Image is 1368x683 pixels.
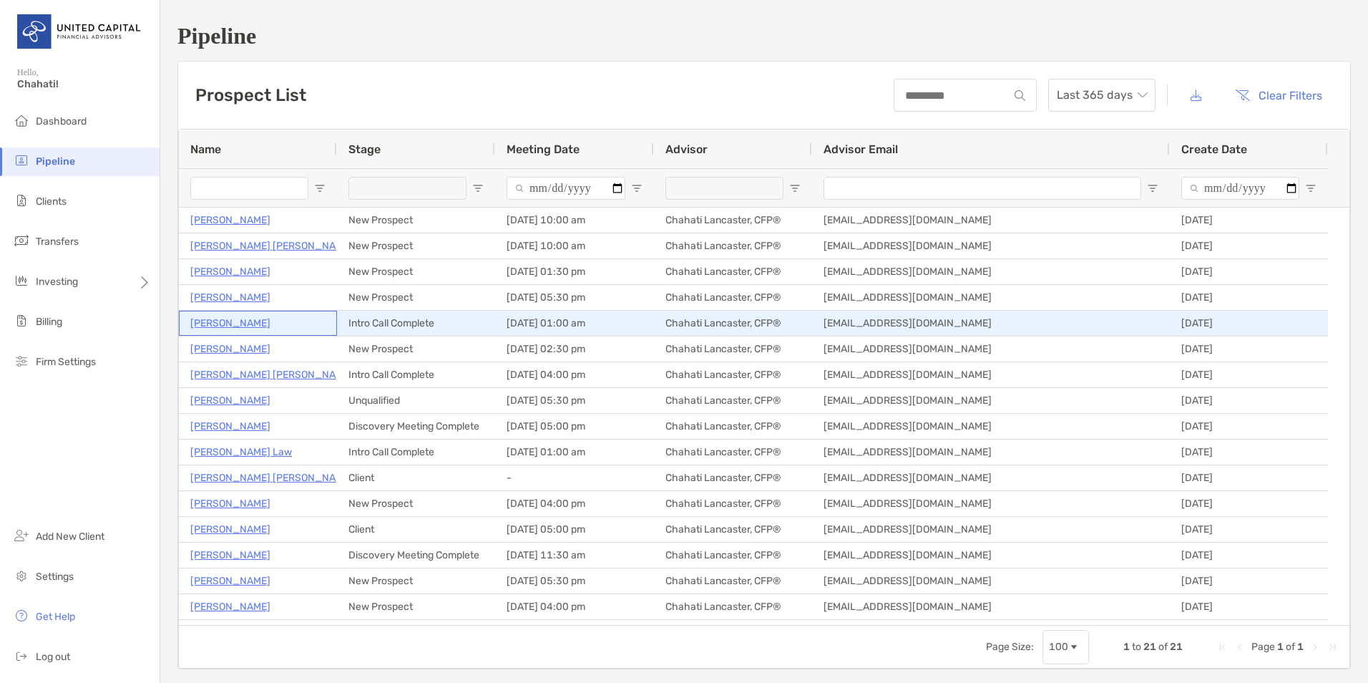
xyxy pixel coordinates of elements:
a: [PERSON_NAME] [PERSON_NAME] [190,366,353,384]
div: [DATE] [1170,594,1328,619]
div: [DATE] 02:30 pm [495,620,654,645]
div: Chahati Lancaster, CFP® [654,362,812,387]
span: 21 [1170,641,1183,653]
span: Page [1251,641,1275,653]
span: Get Help [36,611,75,623]
span: Pipeline [36,155,75,168]
div: Chahati Lancaster, CFP® [654,208,812,233]
div: [DATE] [1170,620,1328,645]
div: Unqualified [337,388,495,413]
div: Intro Call Complete [337,362,495,387]
span: of [1158,641,1168,653]
div: [DATE] [1170,285,1328,310]
span: Firm Settings [36,356,96,368]
div: Chahati Lancaster, CFP® [654,311,812,336]
a: [PERSON_NAME] [190,520,270,538]
span: Investing [36,276,78,288]
div: [DATE] [1170,233,1328,258]
div: [DATE] [1170,208,1328,233]
div: [DATE] [1170,336,1328,362]
span: Settings [36,571,74,583]
span: Meeting Date [507,142,580,156]
a: [PERSON_NAME] [190,598,270,616]
div: New Prospect [337,594,495,619]
span: Log out [36,651,70,663]
a: [PERSON_NAME] [190,624,270,641]
button: Open Filter Menu [1147,183,1158,194]
p: [PERSON_NAME] [190,546,270,564]
div: Chahati Lancaster, CFP® [654,543,812,568]
p: [PERSON_NAME] [PERSON_NAME] [190,237,353,255]
span: Billing [36,316,62,328]
div: Chahati Lancaster, CFP® [654,233,812,258]
div: [DATE] 04:00 pm [495,491,654,516]
div: Chahati Lancaster, CFP® [654,594,812,619]
input: Meeting Date Filter Input [507,177,625,200]
div: Intro Call Complete [337,440,495,465]
div: Chahati Lancaster, CFP® [654,491,812,516]
div: [DATE] [1170,414,1328,439]
img: billing icon [13,312,30,329]
div: [DATE] [1170,311,1328,336]
div: [EMAIL_ADDRESS][DOMAIN_NAME] [812,362,1170,387]
div: Chahati Lancaster, CFP® [654,388,812,413]
div: [DATE] 05:30 pm [495,568,654,594]
div: [EMAIL_ADDRESS][DOMAIN_NAME] [812,336,1170,362]
div: Page Size: [986,641,1034,653]
span: Add New Client [36,531,104,543]
a: [PERSON_NAME] [190,417,270,435]
div: Last Page [1327,641,1338,653]
p: [PERSON_NAME] [PERSON_NAME] [190,469,353,487]
input: Advisor Email Filter Input [824,177,1141,200]
div: [DATE] 04:00 pm [495,594,654,619]
span: Dashboard [36,115,87,127]
img: investing icon [13,272,30,289]
a: [PERSON_NAME] [190,392,270,410]
button: Open Filter Menu [314,183,326,194]
div: Chahati Lancaster, CFP® [654,568,812,594]
div: [DATE] [1170,440,1328,465]
div: [DATE] 10:00 am [495,208,654,233]
a: [PERSON_NAME] [190,289,270,306]
button: Clear Filters [1224,79,1333,111]
span: 1 [1123,641,1130,653]
button: Open Filter Menu [472,183,484,194]
a: [PERSON_NAME] [190,314,270,332]
p: [PERSON_NAME] [190,263,270,281]
img: settings icon [13,567,30,584]
span: Stage [348,142,381,156]
div: Chahati Lancaster, CFP® [654,465,812,490]
div: New Prospect [337,208,495,233]
div: - [495,465,654,490]
img: transfers icon [13,232,30,249]
div: Page Size [1042,630,1089,664]
div: New Prospect [337,259,495,284]
div: [DATE] [1170,517,1328,542]
div: [DATE] 05:30 pm [495,285,654,310]
span: Create Date [1181,142,1247,156]
span: Advisor Email [824,142,898,156]
div: Client [337,517,495,542]
div: [EMAIL_ADDRESS][DOMAIN_NAME] [812,285,1170,310]
div: [DATE] [1170,388,1328,413]
img: add_new_client icon [13,527,30,544]
span: 1 [1277,641,1284,653]
input: Create Date Filter Input [1181,177,1299,200]
div: Chahati Lancaster, CFP® [654,440,812,465]
button: Open Filter Menu [1305,183,1316,194]
div: [DATE] [1170,259,1328,284]
div: [EMAIL_ADDRESS][DOMAIN_NAME] [812,465,1170,490]
img: firm-settings icon [13,352,30,369]
div: Chahati Lancaster, CFP® [654,414,812,439]
a: [PERSON_NAME] [190,211,270,229]
a: [PERSON_NAME] [190,572,270,590]
div: [DATE] [1170,362,1328,387]
img: input icon [1015,90,1025,101]
div: [EMAIL_ADDRESS][DOMAIN_NAME] [812,259,1170,284]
